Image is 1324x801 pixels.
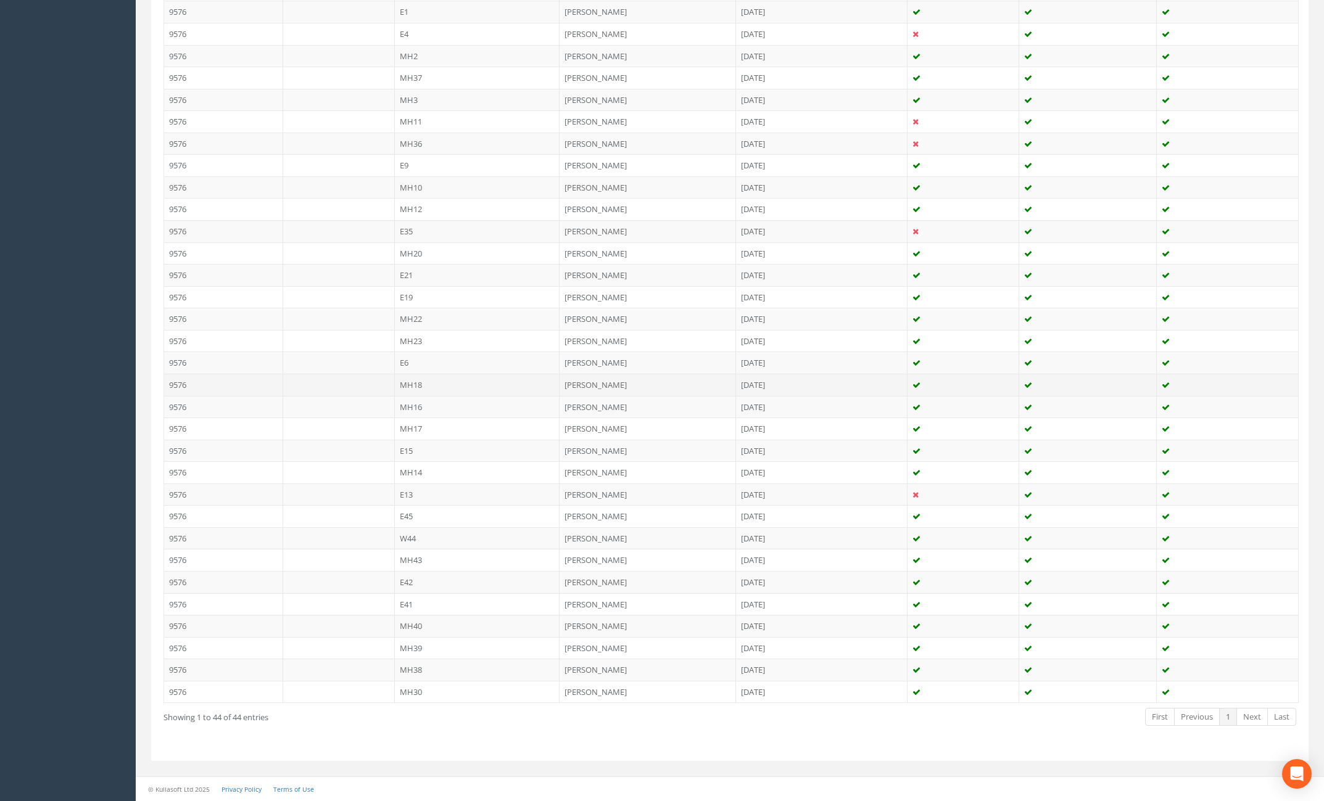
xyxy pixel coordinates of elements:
[164,483,283,506] td: 9576
[736,461,908,483] td: [DATE]
[1145,708,1175,726] a: First
[164,549,283,571] td: 9576
[395,45,560,67] td: MH2
[736,659,908,681] td: [DATE]
[395,198,560,220] td: MH12
[395,505,560,527] td: E45
[164,330,283,352] td: 9576
[395,286,560,308] td: E19
[395,681,560,703] td: MH30
[560,549,736,571] td: [PERSON_NAME]
[273,785,314,794] a: Terms of Use
[164,242,283,265] td: 9576
[164,505,283,527] td: 9576
[560,571,736,593] td: [PERSON_NAME]
[560,308,736,330] td: [PERSON_NAME]
[736,615,908,637] td: [DATE]
[395,89,560,111] td: MH3
[560,198,736,220] td: [PERSON_NAME]
[736,110,908,133] td: [DATE]
[560,176,736,199] td: [PERSON_NAME]
[395,308,560,330] td: MH22
[736,549,908,571] td: [DATE]
[736,330,908,352] td: [DATE]
[560,154,736,176] td: [PERSON_NAME]
[164,571,283,593] td: 9576
[164,681,283,703] td: 9576
[560,242,736,265] td: [PERSON_NAME]
[560,220,736,242] td: [PERSON_NAME]
[395,483,560,506] td: E13
[1267,708,1296,726] a: Last
[736,396,908,418] td: [DATE]
[395,593,560,615] td: E41
[736,242,908,265] td: [DATE]
[736,286,908,308] td: [DATE]
[560,681,736,703] td: [PERSON_NAME]
[560,483,736,506] td: [PERSON_NAME]
[395,264,560,286] td: E21
[164,23,283,45] td: 9576
[560,1,736,23] td: [PERSON_NAME]
[736,23,908,45] td: [DATE]
[560,615,736,637] td: [PERSON_NAME]
[148,785,210,794] small: © Kullasoft Ltd 2025
[736,527,908,549] td: [DATE]
[395,154,560,176] td: E9
[560,45,736,67] td: [PERSON_NAME]
[395,396,560,418] td: MH16
[395,220,560,242] td: E35
[164,286,283,308] td: 9576
[560,330,736,352] td: [PERSON_NAME]
[395,637,560,659] td: MH39
[736,681,908,703] td: [DATE]
[560,374,736,396] td: [PERSON_NAME]
[395,176,560,199] td: MH10
[164,440,283,462] td: 9576
[395,461,560,483] td: MH14
[164,220,283,242] td: 9576
[164,461,283,483] td: 9576
[560,264,736,286] td: [PERSON_NAME]
[395,417,560,440] td: MH17
[560,461,736,483] td: [PERSON_NAME]
[164,615,283,637] td: 9576
[736,505,908,527] td: [DATE]
[560,286,736,308] td: [PERSON_NAME]
[560,133,736,155] td: [PERSON_NAME]
[736,176,908,199] td: [DATE]
[560,417,736,440] td: [PERSON_NAME]
[164,308,283,330] td: 9576
[560,67,736,89] td: [PERSON_NAME]
[736,45,908,67] td: [DATE]
[736,593,908,615] td: [DATE]
[560,351,736,374] td: [PERSON_NAME]
[560,505,736,527] td: [PERSON_NAME]
[395,242,560,265] td: MH20
[736,264,908,286] td: [DATE]
[560,593,736,615] td: [PERSON_NAME]
[164,264,283,286] td: 9576
[736,154,908,176] td: [DATE]
[163,707,625,723] div: Showing 1 to 44 of 44 entries
[736,351,908,374] td: [DATE]
[395,351,560,374] td: E6
[736,374,908,396] td: [DATE]
[736,133,908,155] td: [DATE]
[736,67,908,89] td: [DATE]
[560,396,736,418] td: [PERSON_NAME]
[164,417,283,440] td: 9576
[395,110,560,133] td: MH11
[164,396,283,418] td: 9576
[395,67,560,89] td: MH37
[164,45,283,67] td: 9576
[164,593,283,615] td: 9576
[736,1,908,23] td: [DATE]
[395,374,560,396] td: MH18
[1219,708,1237,726] a: 1
[164,659,283,681] td: 9576
[395,1,560,23] td: E1
[560,637,736,659] td: [PERSON_NAME]
[736,571,908,593] td: [DATE]
[560,440,736,462] td: [PERSON_NAME]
